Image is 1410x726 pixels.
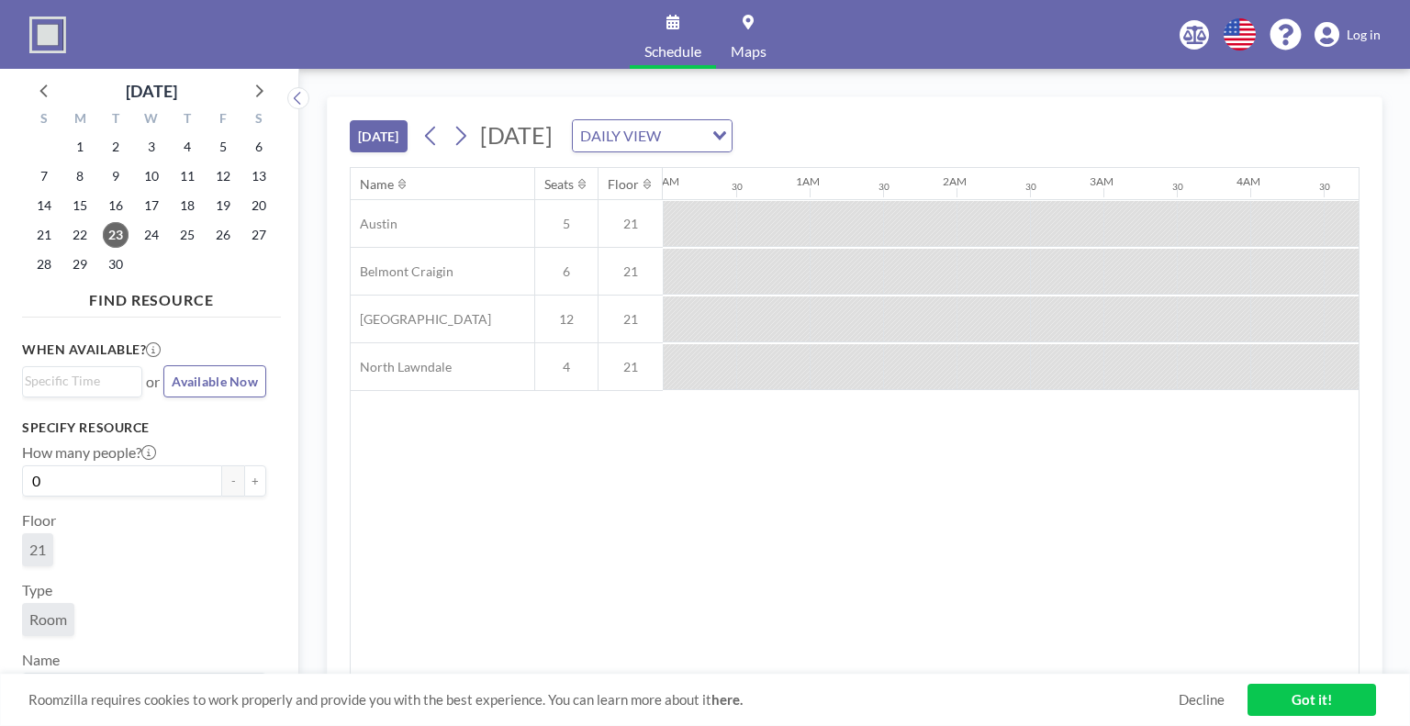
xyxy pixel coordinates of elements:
[1172,181,1183,193] div: 30
[169,108,205,132] div: T
[210,193,236,218] span: Friday, September 19, 2025
[98,108,134,132] div: T
[1090,174,1113,188] div: 3AM
[29,17,66,53] img: organization-logo
[134,108,170,132] div: W
[535,263,598,280] span: 6
[210,222,236,248] span: Friday, September 26, 2025
[599,263,663,280] span: 21
[535,311,598,328] span: 12
[210,134,236,160] span: Friday, September 5, 2025
[174,193,200,218] span: Thursday, September 18, 2025
[139,134,164,160] span: Wednesday, September 3, 2025
[163,365,266,397] button: Available Now
[943,174,967,188] div: 2AM
[31,222,57,248] span: Sunday, September 21, 2025
[1315,22,1381,48] a: Log in
[599,216,663,232] span: 21
[25,371,131,391] input: Search for option
[732,181,743,193] div: 30
[126,78,177,104] div: [DATE]
[23,367,141,395] div: Search for option
[22,419,266,436] h3: Specify resource
[139,222,164,248] span: Wednesday, September 24, 2025
[205,108,241,132] div: F
[103,134,129,160] span: Tuesday, September 2, 2025
[573,120,732,151] div: Search for option
[576,124,665,148] span: DAILY VIEW
[351,311,491,328] span: [GEOGRAPHIC_DATA]
[599,311,663,328] span: 21
[67,222,93,248] span: Monday, September 22, 2025
[62,108,98,132] div: M
[139,193,164,218] span: Wednesday, September 17, 2025
[22,511,56,530] label: Floor
[351,216,397,232] span: Austin
[29,541,46,559] span: 21
[31,193,57,218] span: Sunday, September 14, 2025
[22,651,60,669] label: Name
[1025,181,1036,193] div: 30
[22,443,156,462] label: How many people?
[244,465,266,497] button: +
[174,134,200,160] span: Thursday, September 4, 2025
[103,222,129,248] span: Tuesday, September 23, 2025
[246,222,272,248] span: Saturday, September 27, 2025
[246,163,272,189] span: Saturday, September 13, 2025
[174,222,200,248] span: Thursday, September 25, 2025
[351,263,453,280] span: Belmont Craigin
[644,44,701,59] span: Schedule
[1179,691,1225,709] a: Decline
[27,108,62,132] div: S
[480,121,553,149] span: [DATE]
[360,176,394,193] div: Name
[210,163,236,189] span: Friday, September 12, 2025
[544,176,574,193] div: Seats
[878,181,890,193] div: 30
[222,465,244,497] button: -
[103,163,129,189] span: Tuesday, September 9, 2025
[22,284,281,309] h4: FIND RESOURCE
[1237,174,1260,188] div: 4AM
[146,373,160,391] span: or
[241,108,276,132] div: S
[1319,181,1330,193] div: 30
[246,193,272,218] span: Saturday, September 20, 2025
[350,120,408,152] button: [DATE]
[535,359,598,375] span: 4
[67,193,93,218] span: Monday, September 15, 2025
[796,174,820,188] div: 1AM
[31,163,57,189] span: Sunday, September 7, 2025
[103,251,129,277] span: Tuesday, September 30, 2025
[711,691,743,708] a: here.
[608,176,639,193] div: Floor
[29,610,67,629] span: Room
[31,251,57,277] span: Sunday, September 28, 2025
[28,691,1179,709] span: Roomzilla requires cookies to work properly and provide you with the best experience. You can lea...
[246,134,272,160] span: Saturday, September 6, 2025
[67,163,93,189] span: Monday, September 8, 2025
[172,374,258,389] span: Available Now
[351,359,452,375] span: North Lawndale
[174,163,200,189] span: Thursday, September 11, 2025
[139,163,164,189] span: Wednesday, September 10, 2025
[666,124,701,148] input: Search for option
[535,216,598,232] span: 5
[649,174,679,188] div: 12AM
[1248,684,1376,716] a: Got it!
[67,251,93,277] span: Monday, September 29, 2025
[22,581,52,599] label: Type
[67,134,93,160] span: Monday, September 1, 2025
[103,193,129,218] span: Tuesday, September 16, 2025
[599,359,663,375] span: 21
[731,44,767,59] span: Maps
[1347,27,1381,43] span: Log in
